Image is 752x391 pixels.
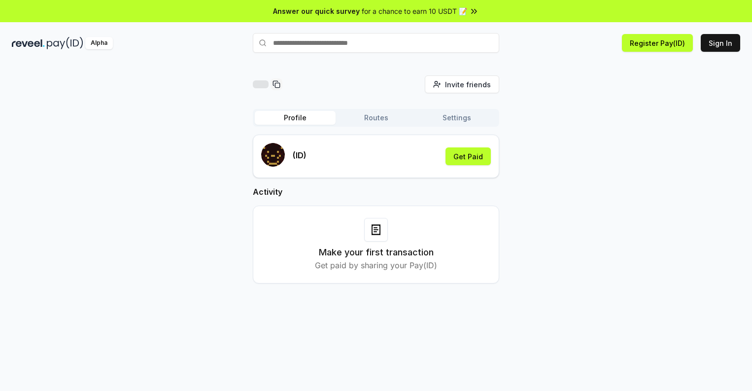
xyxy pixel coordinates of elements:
[416,111,497,125] button: Settings
[293,149,307,161] p: (ID)
[622,34,693,52] button: Register Pay(ID)
[47,37,83,49] img: pay_id
[12,37,45,49] img: reveel_dark
[319,246,434,259] h3: Make your first transaction
[336,111,416,125] button: Routes
[445,79,491,90] span: Invite friends
[701,34,740,52] button: Sign In
[445,147,491,165] button: Get Paid
[425,75,499,93] button: Invite friends
[255,111,336,125] button: Profile
[315,259,437,271] p: Get paid by sharing your Pay(ID)
[253,186,499,198] h2: Activity
[273,6,360,16] span: Answer our quick survey
[362,6,467,16] span: for a chance to earn 10 USDT 📝
[85,37,113,49] div: Alpha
